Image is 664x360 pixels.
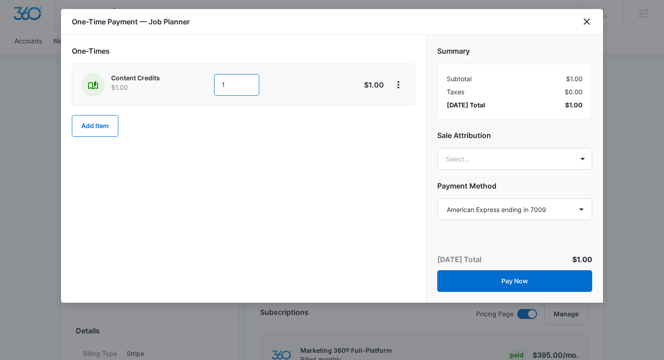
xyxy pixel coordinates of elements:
[111,73,189,83] p: Content Credits
[437,270,592,292] button: Pay Now
[72,115,118,137] button: Add Item
[111,83,189,92] p: $1.00
[447,87,464,97] span: Taxes
[341,79,384,90] p: $1.00
[437,46,592,56] h2: Summary
[581,16,592,27] button: close
[447,74,472,83] span: Subtotal
[437,180,592,191] h2: Payment Method
[72,46,415,56] h2: One-Times
[572,255,592,264] span: $1.00
[72,16,190,27] h1: One-Time Payment — Job Planner
[447,74,583,83] div: $1.00
[437,254,482,265] p: [DATE] Total
[565,87,583,97] span: $0.00
[391,78,406,92] button: View More
[437,130,592,141] h2: Sale Attribution
[447,100,485,110] span: [DATE] Total
[214,74,259,96] input: 1
[565,100,583,110] span: $1.00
